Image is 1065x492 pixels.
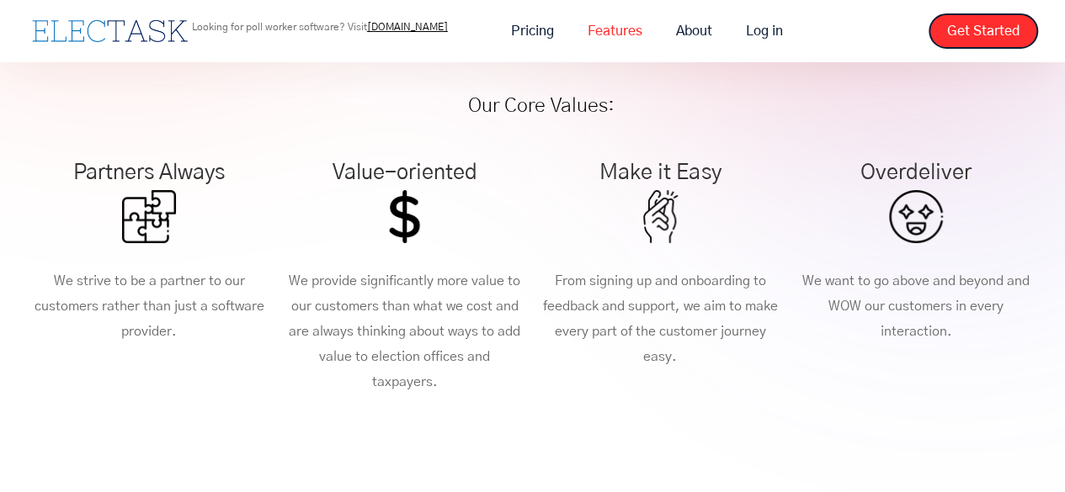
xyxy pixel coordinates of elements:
p: Looking for poll worker software? Visit [192,22,448,32]
a: Features [571,13,659,49]
div: Make it Easy [540,165,780,182]
a: About [659,13,729,49]
div: Overdeliver [796,165,1036,182]
a: Log in [729,13,800,49]
p: We provide significantly more value to our customers than what we cost and are always thinking ab... [285,268,525,394]
div: Value-oriented [285,165,525,182]
a: home [28,16,192,46]
a: [DOMAIN_NAME] [367,22,448,32]
h1: Our Core Values: [146,82,937,131]
p: We want to go above and beyond and WOW our customers in every interaction. [796,268,1036,344]
a: Pricing [494,13,571,49]
div: Partners Always [29,165,269,182]
p: From signing up and onboarding to feedback and support, we aim to make every part of the customer... [540,268,780,369]
a: Get Started [929,13,1038,49]
p: We strive to be a partner to our customers rather than just a software provider. [29,268,269,344]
